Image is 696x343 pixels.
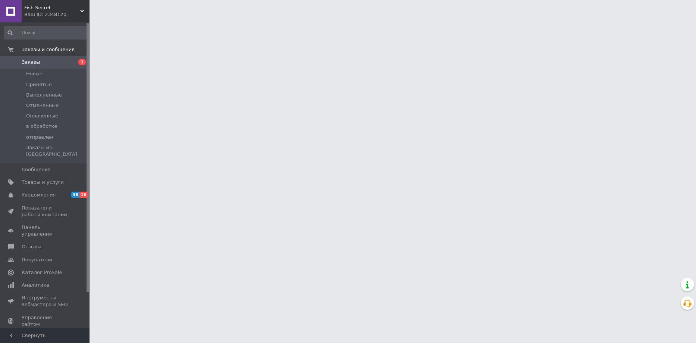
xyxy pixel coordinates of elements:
span: Заказы [22,59,40,66]
span: Каталог ProSale [22,269,62,276]
span: Аналитика [22,282,49,289]
input: Поиск [4,26,88,40]
span: 16 [79,192,88,198]
span: Принятые [26,81,52,88]
div: Ваш ID: 2348120 [24,11,90,18]
span: Заказы и сообщения [22,46,75,53]
span: Панель управления [22,224,69,237]
span: Уведомления [22,192,56,198]
span: Fish Secret [24,4,80,11]
span: Оплаченные [26,113,58,119]
span: 1 [78,59,86,65]
span: 38 [71,192,79,198]
span: Покупатели [22,257,52,263]
span: Показатели работы компании [22,205,69,218]
span: в обработке [26,123,57,130]
span: Новые [26,70,43,77]
span: Сообщения [22,166,51,173]
span: Управление сайтом [22,314,69,328]
span: Отмененные [26,102,59,109]
span: Инструменты вебмастера и SEO [22,295,69,308]
span: Выполненные [26,92,62,98]
span: Товары и услуги [22,179,64,186]
span: отправлен [26,134,53,141]
span: Заказы из [GEOGRAPHIC_DATA] [26,144,87,158]
span: Отзывы [22,243,41,250]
